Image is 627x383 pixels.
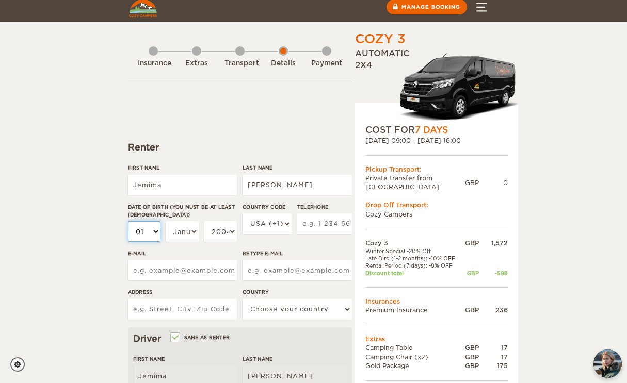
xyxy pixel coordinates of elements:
[224,59,255,69] div: Transport
[365,335,508,343] td: Extras
[365,353,462,361] td: Camping Chair (x2)
[171,332,230,342] label: Same as renter
[181,59,212,69] div: Extras
[268,59,299,69] div: Details
[365,174,465,191] td: Private transfer from [GEOGRAPHIC_DATA]
[465,178,479,187] div: GBP
[128,299,237,320] input: e.g. Street, City, Zip Code
[593,349,622,378] img: Freyja at Cozy Campers
[365,247,462,255] td: Winter Special -20% Off
[479,270,508,277] div: -598
[479,306,508,314] div: 236
[128,249,237,257] label: E-mail
[243,260,351,280] input: e.g. example@example.com
[243,288,351,296] label: Country
[365,262,462,269] td: Rental Period (7 days): -8% OFF
[479,178,508,187] div: 0
[415,125,448,135] span: 7 Days
[128,141,352,154] div: Renter
[243,175,351,195] input: e.g. Smith
[461,361,478,370] div: GBP
[297,213,352,234] input: e.g. 1 234 567 890
[461,306,478,314] div: GBP
[479,343,508,352] div: 17
[311,59,342,69] div: Payment
[365,306,462,314] td: Premium Insurance
[461,353,478,361] div: GBP
[243,203,292,211] label: Country Code
[461,343,478,352] div: GBP
[243,249,351,257] label: Retype E-mail
[365,124,508,136] div: COST FOR
[138,59,169,69] div: Insurance
[10,357,31,372] a: Cookie settings
[243,164,351,172] label: Last Name
[365,165,508,174] div: Pickup Transport:
[128,260,237,280] input: e.g. example@example.com
[479,239,508,247] div: 1,572
[365,201,508,209] div: Drop Off Transport:
[365,343,462,352] td: Camping Table
[396,51,518,124] img: Langur-m-c-logo-2.png
[128,203,237,219] label: Date of birth (You must be at least [DEMOGRAPHIC_DATA])
[479,353,508,361] div: 17
[479,361,508,370] div: 175
[355,30,406,48] div: Cozy 3
[171,335,178,342] input: Same as renter
[243,355,347,363] label: Last Name
[128,164,237,172] label: First Name
[461,239,478,247] div: GBP
[365,239,462,247] td: Cozy 3
[365,361,462,370] td: Gold Package
[365,136,508,145] div: [DATE] 09:00 - [DATE] 16:00
[297,203,352,211] label: Telephone
[128,288,237,296] label: Address
[133,355,237,363] label: First Name
[365,255,462,262] td: Late Bird (1-2 months): -10% OFF
[133,332,347,345] div: Driver
[461,270,478,277] div: GBP
[128,175,237,195] input: e.g. William
[365,210,508,219] td: Cozy Campers
[593,349,622,378] button: chat-button
[365,297,508,306] td: Insurances
[355,48,518,123] div: Automatic 2x4
[365,270,462,277] td: Discount total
